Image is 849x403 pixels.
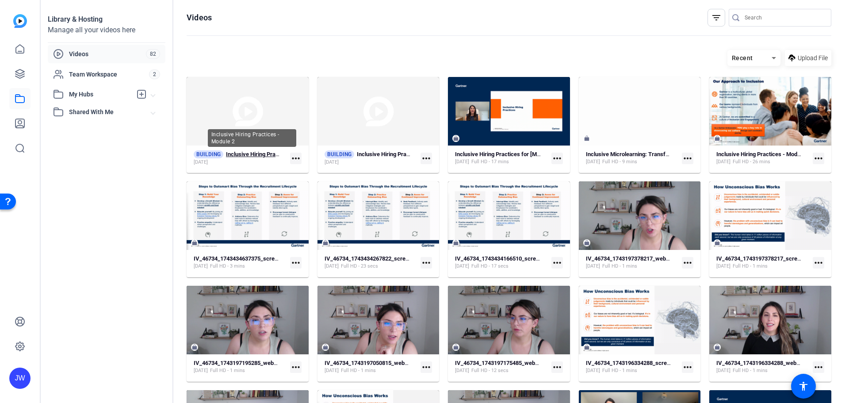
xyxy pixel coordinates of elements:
[455,360,548,374] a: IV_46734_1743197175485_webcam[DATE]Full HD - 12 secs
[732,54,753,61] span: Recent
[9,368,31,389] div: JW
[325,159,339,166] span: [DATE]
[471,367,509,374] span: Full HD - 12 secs
[149,69,160,79] span: 2
[48,103,165,121] mat-expansion-panel-header: Shared With Me
[210,367,245,374] span: Full HD - 1 mins
[194,255,287,270] a: IV_46734_1743434637375_screen[DATE]Full HD - 3 mins
[602,263,637,270] span: Full HD - 1 mins
[602,158,637,165] span: Full HD - 9 mins
[146,49,160,59] span: 82
[341,263,378,270] span: Full HD - 23 secs
[716,255,803,262] strong: IV_46734_1743197378217_screen
[341,367,376,374] span: Full HD - 1 mins
[455,151,603,157] strong: Inclusive Hiring Practices for [MEDICAL_DATA] - Module 1
[455,255,542,262] strong: IV_46734_1743434166510_screen
[48,14,165,25] div: Library & Hosting
[785,50,831,66] button: Upload File
[586,158,600,165] span: [DATE]
[69,50,146,58] span: Videos
[13,14,27,28] img: blue-gradient.svg
[733,158,770,165] span: Full HD - 26 mins
[48,85,165,103] mat-expansion-panel-header: My Hubs
[682,257,693,269] mat-icon: more_horiz
[290,257,302,269] mat-icon: more_horiz
[455,367,469,374] span: [DATE]
[357,151,450,157] strong: Inclusive Hiring Practices - Module 2
[455,263,469,270] span: [DATE]
[325,150,417,166] a: BUILDINGInclusive Hiring Practices - Module 2[DATE]
[194,360,285,366] strong: IV_46734_1743197195285_webcam
[716,255,809,270] a: IV_46734_1743197378217_screen[DATE]Full HD - 1 mins
[471,263,509,270] span: Full HD - 17 secs
[194,360,287,374] a: IV_46734_1743197195285_webcam[DATE]Full HD - 1 mins
[679,348,838,392] iframe: Drift Widget Chat Controller
[471,158,509,165] span: Full HD - 17 mins
[711,12,722,23] mat-icon: filter_list
[325,255,412,262] strong: IV_46734_1743434267822_screen
[325,150,354,158] span: BUILDING
[325,263,339,270] span: [DATE]
[716,151,809,165] a: Inclusive Hiring Practices - Module 1[DATE]Full HD - 26 mins
[716,263,730,270] span: [DATE]
[325,367,339,374] span: [DATE]
[194,367,208,374] span: [DATE]
[194,255,281,262] strong: IV_46734_1743434637375_screen
[798,54,828,63] span: Upload File
[194,263,208,270] span: [DATE]
[455,360,546,366] strong: IV_46734_1743197175485_webcam
[551,153,563,164] mat-icon: more_horiz
[226,151,319,157] strong: Inclusive Hiring Practices - Module 2
[290,153,302,164] mat-icon: more_horiz
[194,159,208,166] span: [DATE]
[551,257,563,269] mat-icon: more_horiz
[745,12,824,23] input: Search
[187,12,212,23] h1: Videos
[210,263,245,270] span: Full HD - 3 mins
[733,263,768,270] span: Full HD - 1 mins
[716,151,809,157] strong: Inclusive Hiring Practices - Module 1
[813,257,824,269] mat-icon: more_horiz
[586,255,679,270] a: IV_46734_1743197378217_webcam[DATE]Full HD - 1 mins
[421,361,432,373] mat-icon: more_horiz
[551,361,563,373] mat-icon: more_horiz
[586,151,679,165] a: Inclusive Microlearning: Transferable Skills[DATE]Full HD - 9 mins
[455,151,548,165] a: Inclusive Hiring Practices for [MEDICAL_DATA] - Module 1[DATE]Full HD - 17 mins
[69,107,151,117] span: Shared With Me
[48,25,165,35] div: Manage all your videos here
[325,360,416,366] strong: IV_46734_1743197050815_webcam
[325,360,417,374] a: IV_46734_1743197050815_webcam[DATE]Full HD - 1 mins
[586,360,679,374] a: IV_46734_1743196334288_screen[DATE]Full HD - 1 mins
[455,255,548,270] a: IV_46734_1743434166510_screen[DATE]Full HD - 17 secs
[194,150,223,158] span: BUILDING
[716,158,730,165] span: [DATE]
[421,257,432,269] mat-icon: more_horiz
[586,367,600,374] span: [DATE]
[208,129,296,147] div: Inclusive Hiring Practices - Module 2
[421,153,432,164] mat-icon: more_horiz
[586,263,600,270] span: [DATE]
[602,367,637,374] span: Full HD - 1 mins
[586,255,677,262] strong: IV_46734_1743197378217_webcam
[69,70,149,79] span: Team Workspace
[69,90,132,99] span: My Hubs
[290,361,302,373] mat-icon: more_horiz
[194,150,287,166] a: BUILDINGInclusive Hiring Practices - Module 2[DATE]
[455,158,469,165] span: [DATE]
[586,151,696,157] strong: Inclusive Microlearning: Transferable Skills
[586,360,673,366] strong: IV_46734_1743196334288_screen
[682,153,693,164] mat-icon: more_horiz
[325,255,417,270] a: IV_46734_1743434267822_screen[DATE]Full HD - 23 secs
[813,153,824,164] mat-icon: more_horiz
